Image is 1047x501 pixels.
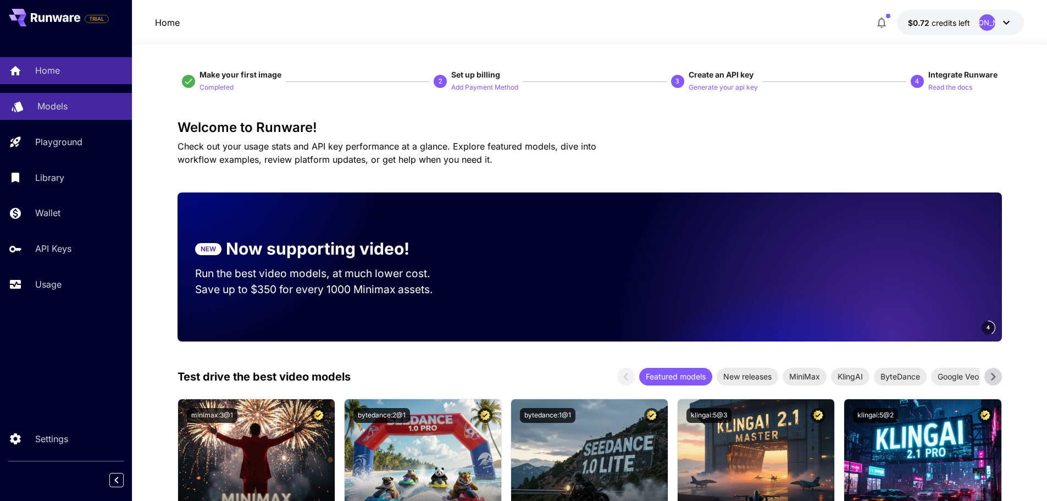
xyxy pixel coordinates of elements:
p: Test drive the best video models [178,368,351,385]
div: MiniMax [783,368,827,386]
p: Usage [35,278,62,291]
span: Featured models [639,371,712,382]
button: $0.72[PERSON_NAME] [897,10,1024,35]
span: 4 [987,323,990,332]
span: Set up billing [451,70,500,79]
button: Read the docs [928,80,972,93]
button: Certified Model – Vetted for best performance and includes a commercial license. [811,408,826,423]
button: Certified Model – Vetted for best performance and includes a commercial license. [311,408,326,423]
span: Integrate Runware [928,70,998,79]
span: MiniMax [783,371,827,382]
span: KlingAI [831,371,869,382]
div: Collapse sidebar [118,470,132,490]
button: klingai:5@3 [686,408,732,423]
p: Playground [35,135,82,148]
p: Add Payment Method [451,82,518,93]
p: Wallet [35,206,60,219]
button: klingai:5@2 [853,408,898,423]
button: bytedance:1@1 [520,408,575,423]
span: $0.72 [908,18,932,27]
div: ByteDance [874,368,927,386]
button: Certified Model – Vetted for best performance and includes a commercial license. [478,408,492,423]
span: Make your first image [200,70,281,79]
button: bytedance:2@1 [353,408,410,423]
h3: Welcome to Runware! [178,120,1002,135]
button: minimax:3@1 [187,408,237,423]
p: NEW [201,244,216,254]
p: API Keys [35,242,71,255]
div: [PERSON_NAME] [979,14,995,31]
button: Certified Model – Vetted for best performance and includes a commercial license. [978,408,993,423]
p: Settings [35,432,68,445]
p: Generate your api key [689,82,758,93]
button: Certified Model – Vetted for best performance and includes a commercial license. [644,408,659,423]
div: KlingAI [831,368,869,386]
p: Read the docs [928,82,972,93]
p: Models [37,100,68,113]
div: Featured models [639,368,712,386]
nav: breadcrumb [155,16,180,29]
p: Now supporting video! [226,236,409,261]
p: Run the best video models, at much lower cost. [195,266,451,282]
span: ByteDance [874,371,927,382]
p: 3 [675,76,679,86]
button: Collapse sidebar [109,473,124,487]
span: Add your payment card to enable full platform functionality. [85,12,109,25]
div: $0.72 [908,17,970,29]
button: Add Payment Method [451,80,518,93]
span: Create an API key [689,70,754,79]
button: Completed [200,80,234,93]
button: Generate your api key [689,80,758,93]
a: Home [155,16,180,29]
p: Home [35,64,60,77]
p: Completed [200,82,234,93]
div: Google Veo [931,368,985,386]
p: 4 [915,76,919,86]
div: New releases [717,368,778,386]
span: Check out your usage stats and API key performance at a glance. Explore featured models, dive int... [178,141,596,165]
p: 2 [439,76,442,86]
span: Google Veo [931,371,985,382]
span: New releases [717,371,778,382]
p: Library [35,171,64,184]
span: credits left [932,18,970,27]
p: Save up to $350 for every 1000 Minimax assets. [195,282,451,298]
span: TRIAL [85,15,108,23]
